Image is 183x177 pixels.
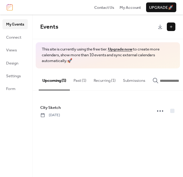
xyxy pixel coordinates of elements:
span: My Events [6,21,24,27]
button: Upgrade🚀 [146,2,176,12]
span: Design [6,60,18,66]
span: My Account [120,5,141,11]
a: Upgrade now [108,45,132,53]
a: Connect [2,32,28,42]
img: logo [7,4,13,11]
button: Recurring (1) [90,68,119,90]
span: Views [6,47,17,53]
a: Form [2,84,28,93]
button: Past (1) [70,68,90,90]
button: Upcoming (1) [39,68,70,90]
a: City Sketch [40,104,61,111]
a: Settings [2,71,28,81]
span: Upgrade 🚀 [149,5,173,11]
span: City Sketch [40,105,61,111]
span: Events [40,21,58,33]
span: Contact Us [94,5,114,11]
span: Settings [6,73,21,79]
button: Submissions [119,68,149,90]
span: Form [6,86,16,92]
a: My Account [120,4,141,10]
a: Contact Us [94,4,114,10]
a: Design [2,58,28,68]
a: My Events [2,19,28,29]
a: Views [2,45,28,55]
span: This site is currently using the free tier. to create more calendars, show more than 10 events an... [42,47,174,64]
span: [DATE] [40,113,60,118]
span: Connect [6,34,21,40]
